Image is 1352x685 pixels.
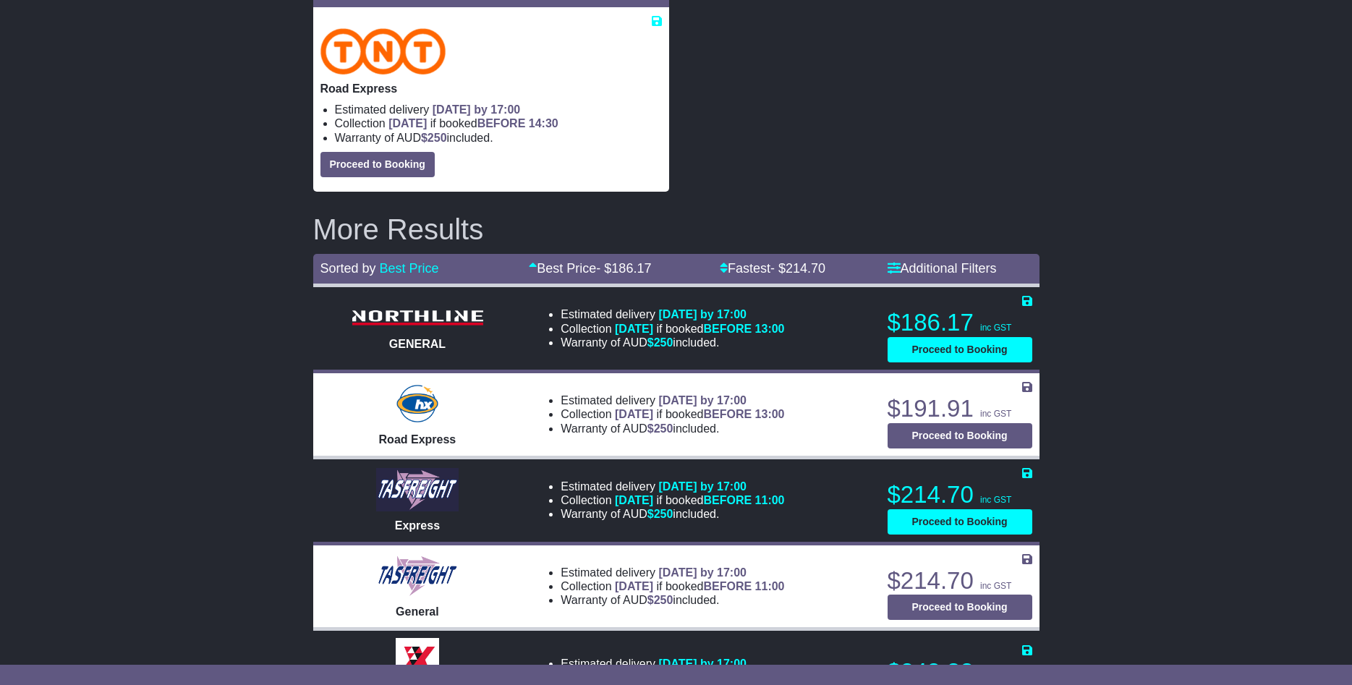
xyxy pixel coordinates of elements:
[755,494,785,506] span: 11:00
[421,132,447,144] span: $
[888,261,997,276] a: Additional Filters
[561,393,784,407] li: Estimated delivery
[615,580,784,592] span: if booked
[313,213,1039,245] h2: More Results
[396,638,439,681] img: Border Express: Express Parcel Service
[658,394,747,407] span: [DATE] by 17:00
[980,495,1011,505] span: inc GST
[561,593,784,607] li: Warranty of AUD included.
[561,579,784,593] li: Collection
[596,261,651,276] span: - $
[529,117,558,129] span: 14:30
[529,261,651,276] a: Best Price- $186.17
[561,507,784,521] li: Warranty of AUD included.
[647,422,673,435] span: $
[703,323,752,335] span: BEFORE
[388,117,427,129] span: [DATE]
[380,261,439,276] a: Best Price
[720,261,825,276] a: Fastest- $214.70
[394,382,441,425] img: Hunter Express: Road Express
[654,594,673,606] span: 250
[345,306,490,330] img: Northline Distribution: GENERAL
[658,308,747,320] span: [DATE] by 17:00
[888,394,1032,423] p: $191.91
[615,580,653,592] span: [DATE]
[888,509,1032,535] button: Proceed to Booking
[376,554,459,597] img: Tasfreight: General
[980,323,1011,333] span: inc GST
[755,323,785,335] span: 13:00
[888,566,1032,595] p: $214.70
[376,468,459,511] img: Tasfreight: Express
[561,336,784,349] li: Warranty of AUD included.
[320,152,435,177] button: Proceed to Booking
[658,566,747,579] span: [DATE] by 17:00
[561,307,784,321] li: Estimated delivery
[388,117,558,129] span: if booked
[703,580,752,592] span: BEFORE
[755,580,785,592] span: 11:00
[654,508,673,520] span: 250
[703,494,752,506] span: BEFORE
[888,423,1032,448] button: Proceed to Booking
[561,322,784,336] li: Collection
[888,480,1032,509] p: $214.70
[561,657,747,671] li: Estimated delivery
[755,408,785,420] span: 13:00
[888,308,1032,337] p: $186.17
[561,480,784,493] li: Estimated delivery
[320,28,446,75] img: TNT Domestic: Road Express
[611,261,651,276] span: 186.17
[658,480,747,493] span: [DATE] by 17:00
[335,103,662,116] li: Estimated delivery
[615,408,784,420] span: if booked
[477,117,526,129] span: BEFORE
[561,566,784,579] li: Estimated delivery
[786,261,825,276] span: 214.70
[615,323,784,335] span: if booked
[320,261,376,276] span: Sorted by
[615,494,784,506] span: if booked
[615,494,653,506] span: [DATE]
[335,131,662,145] li: Warranty of AUD included.
[647,594,673,606] span: $
[888,595,1032,620] button: Proceed to Booking
[433,103,521,116] span: [DATE] by 17:00
[647,336,673,349] span: $
[615,408,653,420] span: [DATE]
[980,581,1011,591] span: inc GST
[561,493,784,507] li: Collection
[615,323,653,335] span: [DATE]
[428,132,447,144] span: 250
[658,658,747,670] span: [DATE] by 17:00
[980,409,1011,419] span: inc GST
[561,407,784,421] li: Collection
[654,422,673,435] span: 250
[561,422,784,435] li: Warranty of AUD included.
[320,82,662,95] p: Road Express
[379,433,456,446] span: Road Express
[389,338,446,350] span: GENERAL
[647,508,673,520] span: $
[654,336,673,349] span: 250
[335,116,662,130] li: Collection
[703,408,752,420] span: BEFORE
[888,337,1032,362] button: Proceed to Booking
[396,605,439,618] span: General
[395,519,440,532] span: Express
[770,261,825,276] span: - $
